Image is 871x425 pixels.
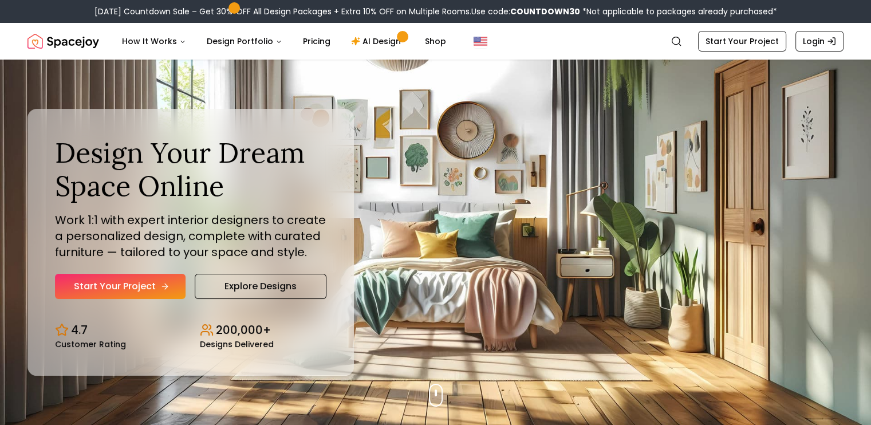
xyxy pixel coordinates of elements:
button: Design Portfolio [198,30,291,53]
a: Start Your Project [55,274,186,299]
a: Start Your Project [698,31,786,52]
span: Use code: [471,6,580,17]
small: Designs Delivered [200,340,274,348]
a: Login [795,31,844,52]
p: 200,000+ [216,322,271,338]
button: How It Works [113,30,195,53]
div: [DATE] Countdown Sale – Get 30% OFF All Design Packages + Extra 10% OFF on Multiple Rooms. [94,6,777,17]
a: Explore Designs [195,274,326,299]
p: Work 1:1 with expert interior designers to create a personalized design, complete with curated fu... [55,212,326,260]
nav: Main [113,30,455,53]
h1: Design Your Dream Space Online [55,136,326,202]
small: Customer Rating [55,340,126,348]
div: Design stats [55,313,326,348]
b: COUNTDOWN30 [510,6,580,17]
a: Pricing [294,30,340,53]
img: Spacejoy Logo [27,30,99,53]
p: 4.7 [71,322,88,338]
img: United States [474,34,487,48]
span: *Not applicable to packages already purchased* [580,6,777,17]
nav: Global [27,23,844,60]
a: Spacejoy [27,30,99,53]
a: AI Design [342,30,413,53]
a: Shop [416,30,455,53]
